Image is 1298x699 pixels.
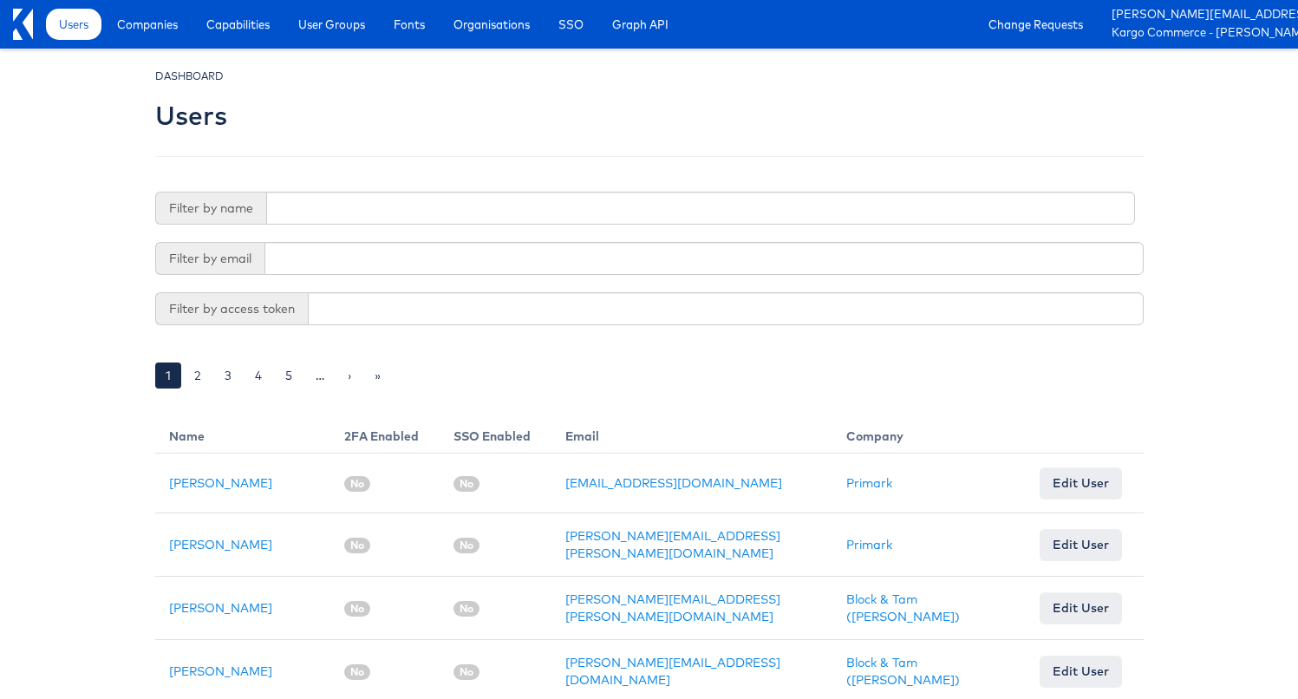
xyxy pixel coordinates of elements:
a: Users [46,9,101,40]
a: Primark [846,537,892,552]
span: No [453,476,479,492]
a: [PERSON_NAME][EMAIL_ADDRESS][PERSON_NAME][DOMAIN_NAME] [565,591,780,624]
a: Block & Tam ([PERSON_NAME]) [846,591,960,624]
a: [PERSON_NAME] [169,600,272,616]
a: Primark [846,475,892,491]
a: … [305,363,335,389]
span: Users [59,16,88,33]
a: › [337,363,362,389]
h2: Users [155,101,227,130]
a: [PERSON_NAME] [169,537,272,552]
a: [PERSON_NAME][EMAIL_ADDRESS][DOMAIN_NAME] [1112,6,1285,24]
a: Edit User [1040,467,1122,499]
th: 2FA Enabled [330,414,440,454]
span: User Groups [298,16,365,33]
a: Companies [104,9,191,40]
a: 3 [214,363,242,389]
a: Change Requests [975,9,1096,40]
a: 1 [155,363,181,389]
span: Organisations [453,16,530,33]
span: No [344,601,370,617]
a: 2 [184,363,212,389]
a: Edit User [1040,592,1122,624]
a: 4 [245,363,272,389]
span: Graph API [612,16,669,33]
small: DASHBOARD [155,69,224,82]
span: No [453,664,479,680]
a: Block & Tam ([PERSON_NAME]) [846,655,960,688]
span: Capabilities [206,16,270,33]
span: No [453,538,479,553]
span: Filter by email [155,242,264,275]
a: SSO [545,9,597,40]
span: Companies [117,16,178,33]
th: Email [551,414,832,454]
a: Kargo Commerce - [PERSON_NAME] [1112,24,1285,42]
a: [PERSON_NAME] [169,475,272,491]
a: Graph API [599,9,682,40]
a: [PERSON_NAME][EMAIL_ADDRESS][PERSON_NAME][DOMAIN_NAME] [565,528,780,561]
a: Organisations [440,9,543,40]
a: Edit User [1040,656,1122,687]
span: Fonts [394,16,425,33]
a: Fonts [381,9,438,40]
a: [PERSON_NAME][EMAIL_ADDRESS][DOMAIN_NAME] [565,655,780,688]
th: SSO Enabled [440,414,551,454]
th: Name [155,414,331,454]
th: Company [832,414,1026,454]
a: [EMAIL_ADDRESS][DOMAIN_NAME] [565,475,782,491]
span: Filter by access token [155,292,308,325]
span: No [344,664,370,680]
a: Capabilities [193,9,283,40]
span: Filter by name [155,192,266,225]
a: Edit User [1040,529,1122,560]
a: [PERSON_NAME] [169,663,272,679]
span: No [344,476,370,492]
a: User Groups [285,9,378,40]
span: No [453,601,479,617]
span: No [344,538,370,553]
a: 5 [275,363,303,389]
span: SSO [558,16,584,33]
a: » [364,363,391,389]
